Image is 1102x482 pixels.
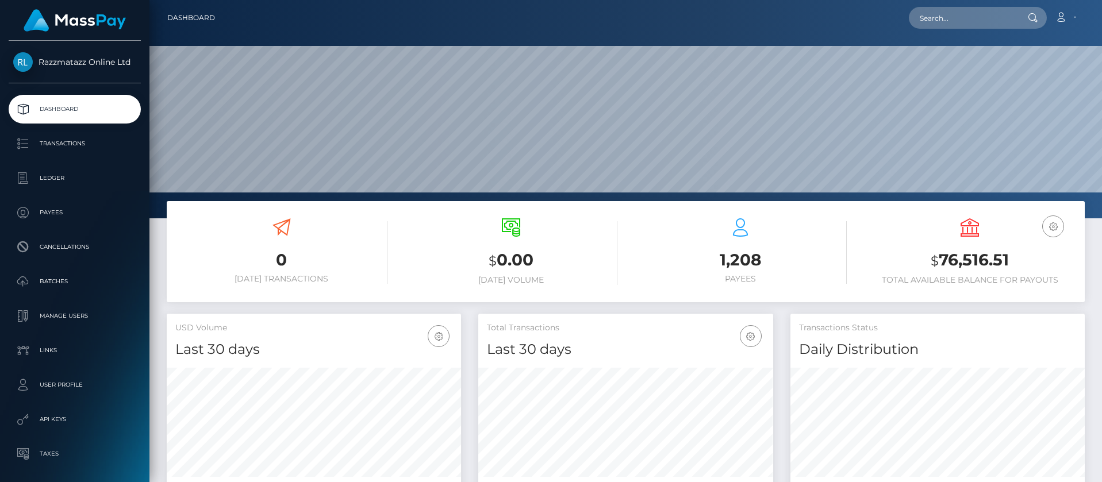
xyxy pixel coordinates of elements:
h3: 0 [175,249,387,271]
a: User Profile [9,371,141,399]
h3: 1,208 [635,249,847,271]
a: Cancellations [9,233,141,261]
a: API Keys [9,405,141,434]
a: Payees [9,198,141,227]
p: Batches [13,273,136,290]
p: Dashboard [13,101,136,118]
h4: Last 30 days [175,340,452,360]
h5: Total Transactions [487,322,764,334]
h3: 76,516.51 [864,249,1076,272]
p: Payees [13,204,136,221]
a: Manage Users [9,302,141,330]
h6: Payees [635,274,847,284]
p: Ledger [13,169,136,187]
small: $ [489,253,497,269]
h6: [DATE] Transactions [175,274,387,284]
a: Transactions [9,129,141,158]
a: Dashboard [167,6,215,30]
a: Links [9,336,141,365]
h6: [DATE] Volume [405,275,617,285]
p: Cancellations [13,238,136,256]
h4: Daily Distribution [799,340,1076,360]
h3: 0.00 [405,249,617,272]
img: Razzmatazz Online Ltd [13,52,33,72]
h6: Total Available Balance for Payouts [864,275,1076,285]
a: Dashboard [9,95,141,124]
p: Transactions [13,135,136,152]
p: Taxes [13,445,136,462]
p: API Keys [13,411,136,428]
h4: Last 30 days [487,340,764,360]
small: $ [931,253,939,269]
h5: USD Volume [175,322,452,334]
a: Taxes [9,439,141,468]
input: Search... [909,7,1017,29]
span: Razzmatazz Online Ltd [9,57,141,67]
h5: Transactions Status [799,322,1076,334]
p: User Profile [13,376,136,394]
a: Ledger [9,164,141,192]
img: MassPay Logo [24,9,126,32]
p: Manage Users [13,307,136,325]
p: Links [13,342,136,359]
a: Batches [9,267,141,296]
